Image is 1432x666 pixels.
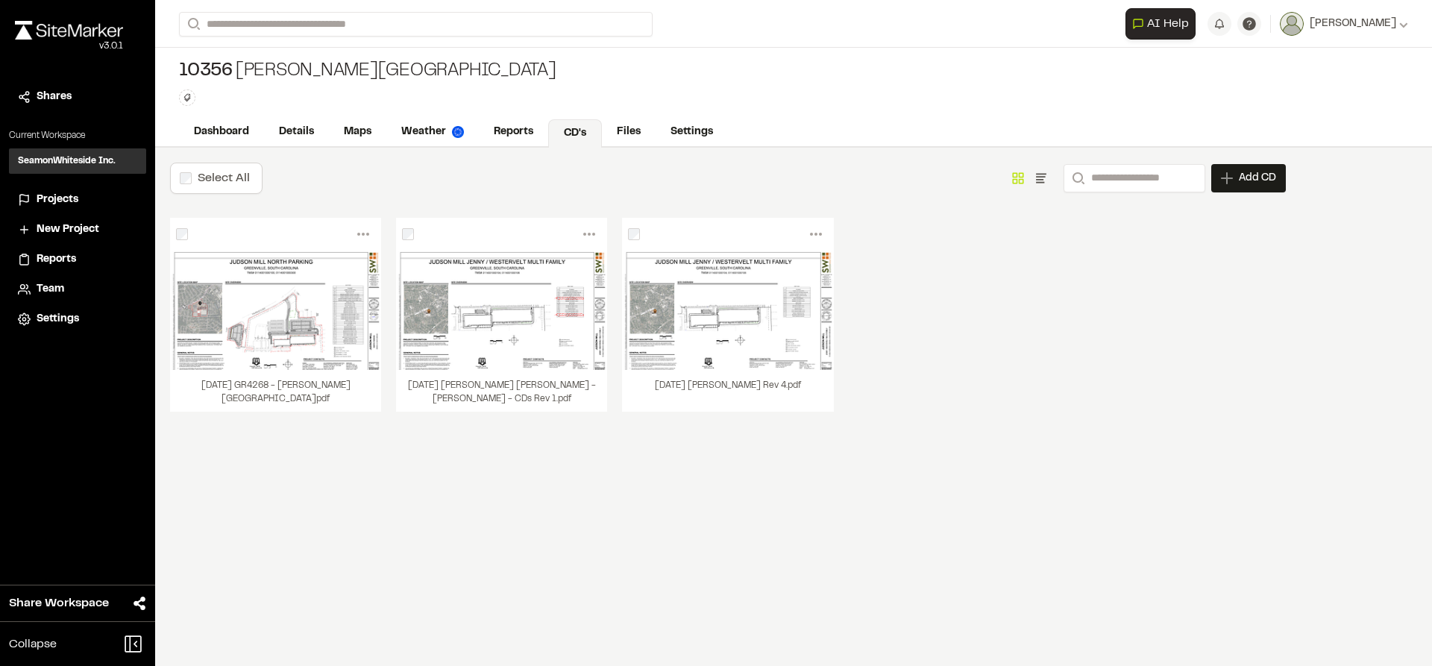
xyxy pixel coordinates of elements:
img: rebrand.png [15,21,123,40]
span: Settings [37,311,79,327]
button: Search [1064,164,1090,192]
p: Current Workspace [9,129,146,142]
a: Dashboard [179,118,264,146]
img: User [1280,12,1304,36]
label: Select All [198,173,250,183]
span: Add CD [1239,171,1276,186]
a: Reports [18,251,137,268]
span: New Project [37,222,99,238]
a: CD's [548,119,602,148]
a: Reports [479,118,548,146]
button: [PERSON_NAME] [1280,12,1408,36]
a: Details [264,118,329,146]
img: precipai.png [452,126,464,138]
span: Reports [37,251,76,268]
span: Collapse [9,635,57,653]
a: Projects [18,192,137,208]
div: Open AI Assistant [1125,8,1202,40]
a: Weather [386,118,479,146]
button: Search [179,12,206,37]
span: 10356 [179,60,233,84]
span: Share Workspace [9,594,109,612]
span: Team [37,281,64,298]
a: Team [18,281,137,298]
span: Projects [37,192,78,208]
span: AI Help [1147,15,1189,33]
span: [PERSON_NAME] [1310,16,1396,32]
a: Files [602,118,656,146]
h3: SeamonWhiteside Inc. [18,154,116,168]
button: Open AI Assistant [1125,8,1196,40]
a: Maps [329,118,386,146]
div: [PERSON_NAME][GEOGRAPHIC_DATA] [179,60,556,84]
a: Shares [18,89,137,105]
a: Settings [656,118,728,146]
div: [DATE] [PERSON_NAME] Rev 4.pdf [622,370,833,412]
div: [DATE] GR4268 - [PERSON_NAME][GEOGRAPHIC_DATA]pdf [170,370,381,412]
span: Shares [37,89,72,105]
a: New Project [18,222,137,238]
button: Edit Tags [179,89,195,106]
a: Settings [18,311,137,327]
div: [DATE] [PERSON_NAME] [PERSON_NAME] - [PERSON_NAME] - CDs Rev 1.pdf [396,370,607,412]
div: Oh geez...please don't... [15,40,123,53]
